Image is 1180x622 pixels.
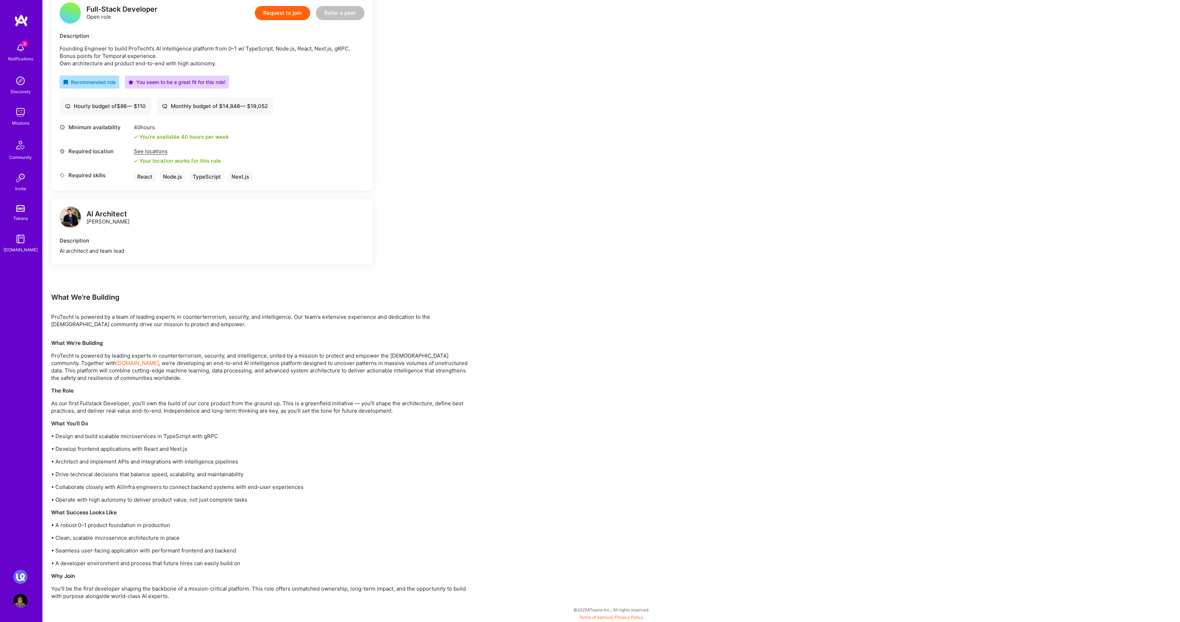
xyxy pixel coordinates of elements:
[51,509,117,516] strong: What Success Looks Like
[12,594,29,608] a: User Avatar
[134,157,221,165] div: Your location works for this role
[12,570,29,584] a: Ubeya: Team for Workforce Management Software
[51,573,75,579] strong: Why Join
[60,207,81,228] img: logo
[60,124,130,131] div: Minimum availability
[14,14,28,27] img: logo
[63,80,68,85] i: icon RecommendedBadge
[60,125,65,130] i: icon Clock
[51,534,475,542] p: • Clean, scalable microservice architecture in place
[63,78,116,86] div: Recommended role
[65,103,70,109] i: icon Cash
[615,615,643,620] a: Privacy Policy
[60,247,365,255] div: AI architect and team lead
[13,171,28,185] img: Invite
[8,55,33,62] div: Notifications
[51,313,475,328] p: ProTecht is powered by a team of leading experts in counterterrorism, security, and intelligence....
[134,159,138,163] i: icon Check
[51,420,88,427] strong: What You’ll Do
[51,352,475,382] p: ProTecht is powered by leading experts in counterterrorism, security, and intelligence, united by...
[51,293,475,302] div: What We're Building
[134,148,221,155] div: See locations
[4,246,38,253] div: [DOMAIN_NAME]
[60,149,65,154] i: icon Location
[162,103,167,109] i: icon Cash
[228,172,253,182] div: Next.js
[51,400,475,414] p: As our first Fullstack Developer, you’ll own the build of our core product from the ground up. Th...
[134,124,229,131] div: 40 hours
[51,521,475,529] p: • A robust 0–1 product foundation in production
[51,547,475,554] p: • Seamless user-facing application with performant frontend and backend
[60,32,365,40] div: Description
[51,585,475,600] p: You’ll be the first developer shaping the backbone of a mission-critical platform. This role offe...
[11,88,31,95] div: Discovery
[13,41,28,55] img: bell
[128,78,225,86] div: You seem to be a great fit for this role!
[579,615,643,620] span: |
[13,74,28,88] img: discovery
[51,483,475,491] p: • Collaborate closely with AI/infra engineers to connect backend systems with end-user experiences
[51,432,475,440] p: • Design and build scalable microservices in TypeScript with gRPC
[51,471,475,478] p: • Drive technical decisions that balance speed, scalability, and maintainability
[51,496,475,503] p: • Operate with high autonomy to deliver product value, not just complete tasks
[86,6,157,20] div: Open role
[42,601,1180,618] div: © 2025 ATeams Inc., All rights reserved.
[134,135,138,139] i: icon Check
[86,210,130,225] div: [PERSON_NAME]
[12,137,29,154] img: Community
[255,6,310,20] button: Request to join
[65,102,146,110] div: Hourly budget of $ 86 — $ 110
[116,360,159,366] a: [DOMAIN_NAME]
[579,615,612,620] a: Terms of Service
[51,445,475,453] p: • Develop frontend applications with React and Next.js
[13,570,28,584] img: Ubeya: Team for Workforce Management Software
[13,215,28,222] div: Tokens
[60,148,130,155] div: Required location
[316,6,365,20] button: Refer a peer
[13,105,28,119] img: teamwork
[86,6,157,13] div: Full-Stack Developer
[60,207,81,229] a: logo
[15,185,26,192] div: Invite
[9,154,32,161] div: Community
[60,45,365,67] p: Founding Engineer to build ProTecht’s AI intelligence platform from 0–1 w/ TypeScript, Node.js, R...
[16,205,25,212] img: tokens
[128,80,133,85] i: icon PurpleStar
[60,237,365,244] div: Description
[134,172,156,182] div: React
[51,560,475,567] p: • A developer environment and process that future hires can easily build on
[134,133,229,140] div: You're available 40 hours per week
[60,172,130,179] div: Required skills
[13,594,28,608] img: User Avatar
[51,458,475,465] p: • Architect and implement APIs and integrations with intelligence pipelines
[159,172,186,182] div: Node.js
[51,387,74,394] strong: The Role
[12,119,29,127] div: Missions
[13,232,28,246] img: guide book
[162,102,268,110] div: Monthly budget of $ 14,846 — $ 19,052
[51,340,103,346] strong: What We’re Building
[189,172,224,182] div: TypeScript
[60,173,65,178] i: icon Tag
[86,210,130,218] div: AI Architect
[22,41,28,47] span: 3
